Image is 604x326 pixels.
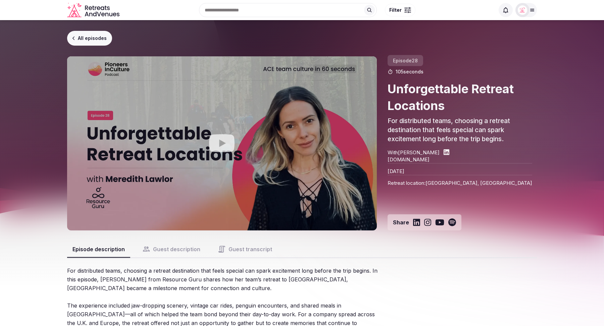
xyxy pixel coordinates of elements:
button: Guest transcript [212,241,278,257]
a: [DOMAIN_NAME] [388,156,532,163]
a: All episodes [67,31,112,46]
button: Filter [385,4,415,16]
p: Retreat location: [GEOGRAPHIC_DATA], [GEOGRAPHIC_DATA] [388,175,532,186]
span: Filter [389,7,402,13]
button: Play video [67,56,377,230]
a: Share on Youtube [435,218,444,226]
button: Episode description [67,241,130,257]
p: With [PERSON_NAME] [388,149,440,156]
a: Visit the homepage [67,3,121,18]
img: Matt Grant Oakes [518,5,527,15]
p: [DATE] [388,163,532,175]
a: Share on LinkedIn [413,218,420,226]
a: Share on Instagram [424,218,431,226]
span: Share [393,219,409,226]
p: For distributed teams, choosing a retreat destination that feels special can spark excitement lon... [388,117,537,144]
svg: Retreats and Venues company logo [67,3,121,18]
span: Episode 28 [388,55,423,66]
span: 105 seconds [396,68,423,75]
a: Share on Spotify [448,218,456,226]
button: Guest description [137,241,206,257]
h2: Unforgettable Retreat Locations [388,80,537,114]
